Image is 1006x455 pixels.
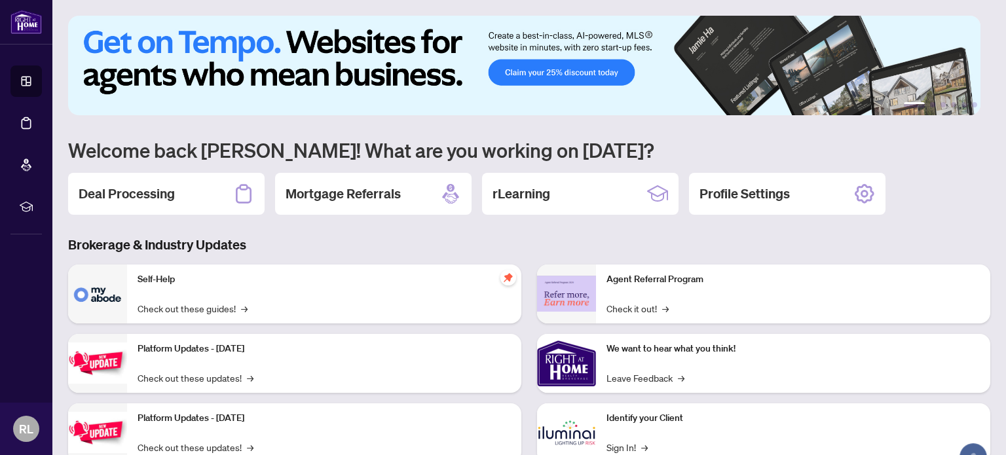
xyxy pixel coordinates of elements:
a: Leave Feedback→ [606,371,684,385]
a: Check out these updates!→ [138,440,253,454]
img: Agent Referral Program [537,276,596,312]
img: Slide 0 [68,16,980,115]
span: → [247,371,253,385]
img: We want to hear what you think! [537,334,596,393]
img: Platform Updates - July 21, 2025 [68,342,127,384]
button: 6 [972,102,977,107]
span: → [247,440,253,454]
button: 4 [951,102,956,107]
h2: rLearning [493,185,550,203]
a: Check it out!→ [606,301,669,316]
span: → [662,301,669,316]
button: 5 [961,102,967,107]
a: Check out these guides!→ [138,301,248,316]
button: 2 [930,102,935,107]
h2: Mortgage Referrals [286,185,401,203]
p: Self-Help [138,272,511,287]
span: → [241,301,248,316]
img: Platform Updates - July 8, 2025 [68,412,127,453]
span: RL [19,420,33,438]
a: Sign In!→ [606,440,648,454]
p: Agent Referral Program [606,272,980,287]
h3: Brokerage & Industry Updates [68,236,990,254]
img: logo [10,10,42,34]
p: We want to hear what you think! [606,342,980,356]
img: Self-Help [68,264,127,323]
span: → [641,440,648,454]
button: 1 [904,102,925,107]
h2: Profile Settings [699,185,790,203]
a: Check out these updates!→ [138,371,253,385]
span: pushpin [500,270,516,285]
p: Identify your Client [606,411,980,426]
p: Platform Updates - [DATE] [138,342,511,356]
button: 3 [941,102,946,107]
p: Platform Updates - [DATE] [138,411,511,426]
h2: Deal Processing [79,185,175,203]
h1: Welcome back [PERSON_NAME]! What are you working on [DATE]? [68,137,990,162]
span: → [678,371,684,385]
button: Open asap [954,409,993,448]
